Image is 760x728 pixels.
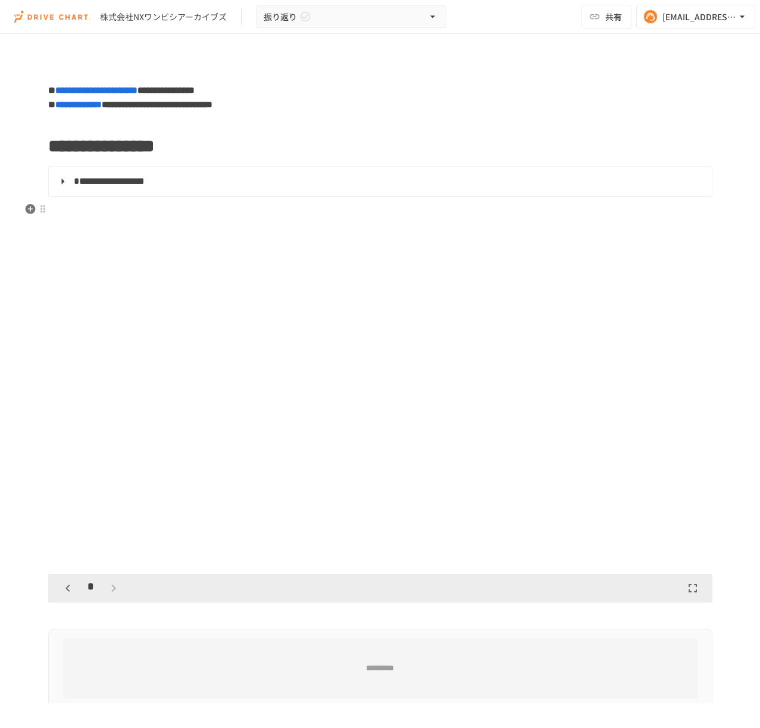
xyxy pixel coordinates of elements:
button: [EMAIL_ADDRESS][DOMAIN_NAME] [636,5,755,29]
img: i9VDDS9JuLRLX3JIUyK59LcYp6Y9cayLPHs4hOxMB9W [14,7,90,26]
button: 共有 [581,5,631,29]
span: 振り返り [264,10,297,24]
div: 株式会社NXワンビシアーカイブズ [100,11,227,23]
div: [EMAIL_ADDRESS][DOMAIN_NAME] [662,10,736,24]
button: 振り返り [256,5,446,29]
span: 共有 [605,10,622,23]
